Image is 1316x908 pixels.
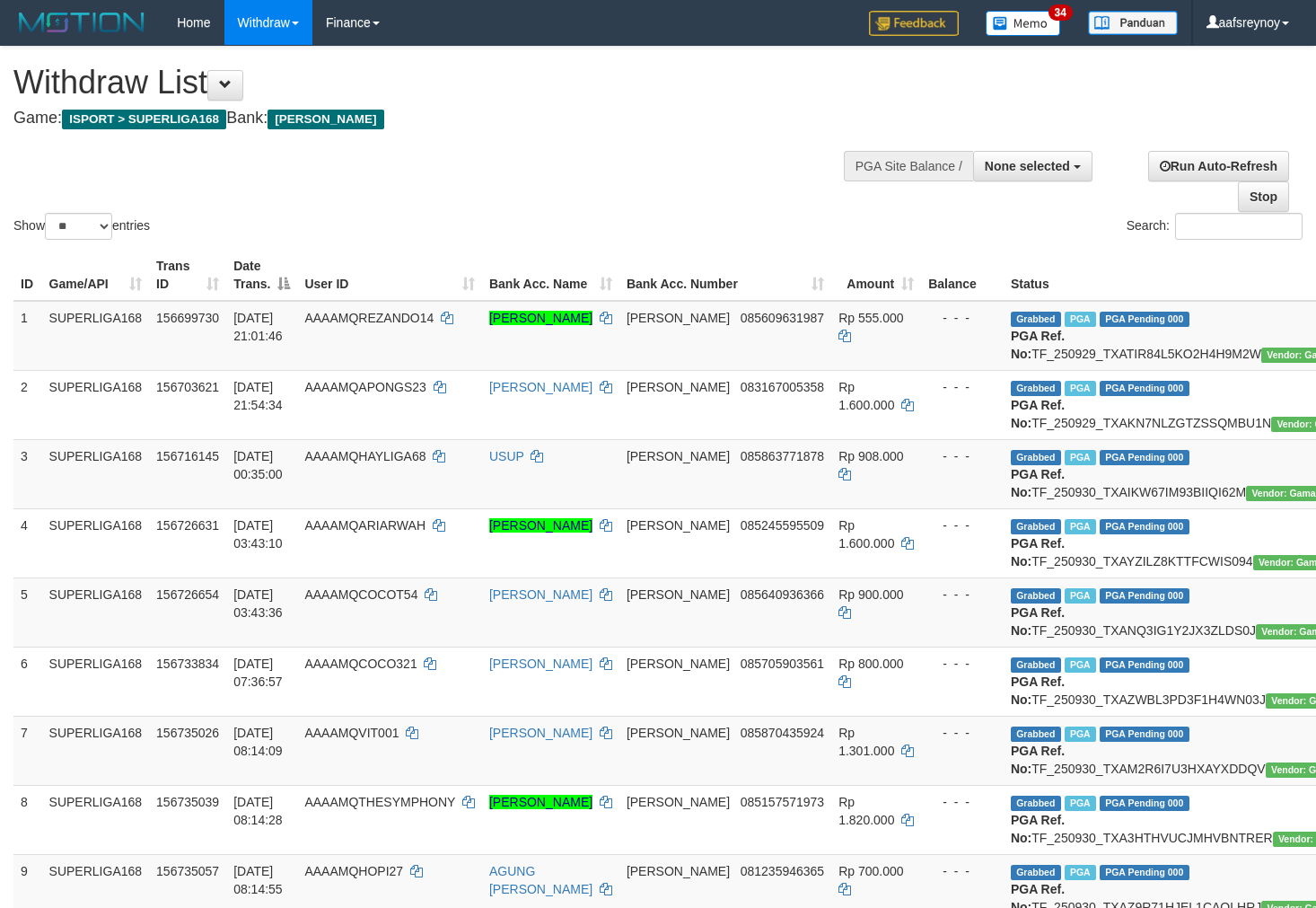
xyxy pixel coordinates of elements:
span: Marked by aafchhiseyha [1065,519,1096,534]
span: AAAAMQCOCO321 [304,657,417,671]
td: 7 [13,716,42,785]
b: PGA Ref. No: [1011,467,1065,499]
td: SUPERLIGA168 [42,370,150,439]
div: - - - [928,378,996,396]
b: PGA Ref. No: [1011,329,1065,361]
span: PGA Pending [1100,865,1189,880]
span: Marked by aafchhiseyha [1065,865,1096,880]
span: Marked by aafchhiseyha [1065,450,1096,465]
span: Rp 700.000 [838,864,903,878]
label: Search: [1127,213,1303,240]
span: AAAAMQREZANDO14 [304,311,434,325]
span: Copy 083167005358 to clipboard [741,380,824,394]
div: - - - [928,793,996,811]
span: [DATE] 08:14:28 [233,795,283,827]
a: [PERSON_NAME] [489,657,592,671]
b: PGA Ref. No: [1011,744,1065,776]
span: Grabbed [1011,588,1061,604]
span: 156726631 [156,518,219,533]
th: Date Trans.: activate to sort column descending [226,250,297,301]
span: [PERSON_NAME] [627,518,730,533]
th: Amount: activate to sort column ascending [831,250,921,301]
span: 156726654 [156,587,219,602]
b: PGA Ref. No: [1011,536,1065,569]
span: [PERSON_NAME] [627,380,730,394]
span: [PERSON_NAME] [627,864,730,878]
span: Marked by aafchhiseyha [1065,588,1096,604]
td: 8 [13,785,42,854]
a: Stop [1238,181,1289,212]
span: [PERSON_NAME] [268,110,383,129]
span: [PERSON_NAME] [627,311,730,325]
span: Copy 085245595509 to clipboard [741,518,824,533]
span: Marked by aafchhiseyha [1065,312,1096,327]
span: PGA Pending [1100,381,1189,396]
span: AAAAMQCOCOT54 [304,587,417,602]
span: Marked by aafchhiseyha [1065,727,1096,742]
td: SUPERLIGA168 [42,716,150,785]
span: ISPORT > SUPERLIGA168 [62,110,226,129]
span: PGA Pending [1100,312,1189,327]
td: 4 [13,508,42,577]
span: Rp 800.000 [838,657,903,671]
div: - - - [928,586,996,604]
td: SUPERLIGA168 [42,439,150,508]
img: Feedback.jpg [869,11,959,36]
span: Marked by aafchhiseyha [1065,381,1096,396]
a: Run Auto-Refresh [1148,151,1289,181]
span: 156735039 [156,795,219,809]
img: MOTION_logo.png [13,9,150,36]
span: Rp 1.820.000 [838,795,894,827]
span: [DATE] 03:43:10 [233,518,283,551]
h4: Game: Bank: [13,110,859,128]
span: 156735026 [156,726,219,740]
td: 5 [13,577,42,647]
span: Rp 1.600.000 [838,380,894,412]
div: - - - [928,655,996,673]
span: Grabbed [1011,450,1061,465]
span: Copy 085609631987 to clipboard [741,311,824,325]
span: PGA Pending [1100,519,1189,534]
div: PGA Site Balance / [844,151,973,181]
td: SUPERLIGA168 [42,785,150,854]
span: Rp 555.000 [838,311,903,325]
th: ID [13,250,42,301]
span: 156733834 [156,657,219,671]
span: AAAAMQHAYLIGA68 [304,449,426,463]
a: USUP [489,449,524,463]
span: Copy 085870435924 to clipboard [741,726,824,740]
span: Grabbed [1011,519,1061,534]
img: panduan.png [1088,11,1178,35]
span: AAAAMQTHESYMPHONY [304,795,455,809]
span: 156699730 [156,311,219,325]
span: PGA Pending [1100,727,1189,742]
span: None selected [985,159,1070,173]
span: 156735057 [156,864,219,878]
span: Copy 085640936366 to clipboard [741,587,824,602]
span: [DATE] 08:14:55 [233,864,283,896]
div: - - - [928,309,996,327]
td: 6 [13,647,42,716]
input: Search: [1175,213,1303,240]
td: SUPERLIGA168 [42,508,150,577]
span: 34 [1048,4,1073,21]
span: PGA Pending [1100,588,1189,604]
a: [PERSON_NAME] [489,726,592,740]
th: Trans ID: activate to sort column ascending [149,250,226,301]
h1: Withdraw List [13,65,859,101]
th: Game/API: activate to sort column ascending [42,250,150,301]
span: Copy 085863771878 to clipboard [741,449,824,463]
span: Grabbed [1011,796,1061,811]
span: Rp 1.600.000 [838,518,894,551]
a: [PERSON_NAME] [489,518,592,533]
span: [PERSON_NAME] [627,726,730,740]
span: AAAAMQAPONGS23 [304,380,426,394]
span: Rp 1.301.000 [838,726,894,758]
span: [PERSON_NAME] [627,657,730,671]
img: Button%20Memo.svg [986,11,1061,36]
span: Grabbed [1011,657,1061,673]
span: Copy 085157571973 to clipboard [741,795,824,809]
button: None selected [973,151,1092,181]
th: Bank Acc. Number: activate to sort column ascending [619,250,831,301]
span: Marked by aafchhiseyha [1065,796,1096,811]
